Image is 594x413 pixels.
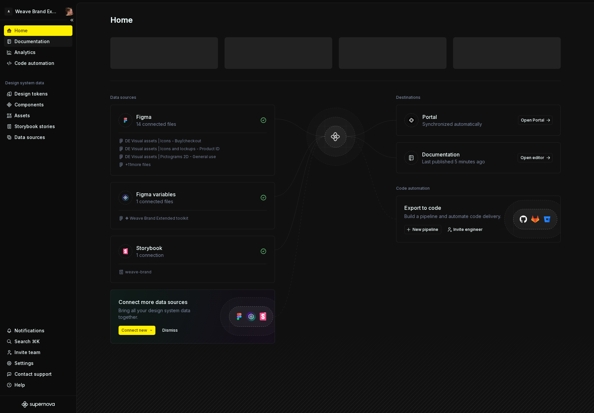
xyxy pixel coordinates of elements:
button: Help [4,380,72,390]
div: Design tokens [14,91,48,97]
div: DE Visual assets | Icons - Buy/checkout [125,138,201,144]
div: Components [14,101,44,108]
a: Components [4,99,72,110]
div: Weave Brand Extended [15,8,57,15]
div: 1 connection [136,252,256,259]
div: Documentation [422,151,460,158]
a: Figma14 connected filesDE Visual assets | Icons - Buy/checkoutDE Visual assets | Icons and lockup... [110,105,275,176]
div: Analytics [14,49,36,56]
img: Alexis Morin [65,8,73,15]
a: Settings [4,358,72,369]
div: ❖ Weave Brand Extended toolkit [125,216,188,221]
a: Assets [4,110,72,121]
div: Data sources [14,134,45,141]
div: Figma [136,113,151,121]
div: Design system data [5,80,44,86]
div: 1 connected files [136,198,256,205]
div: Build a pipeline and automate code delivery. [404,213,501,220]
a: Analytics [4,47,72,58]
a: Documentation [4,36,72,47]
div: Last published 5 minutes ago [422,158,514,165]
a: Design tokens [4,89,72,99]
button: Dismiss [159,326,181,335]
div: Data sources [110,93,136,102]
div: Bring all your design system data together. [119,307,207,320]
button: AWeave Brand ExtendedAlexis Morin [1,4,75,18]
a: Open editor [518,153,553,162]
div: Connect more data sources [119,298,207,306]
button: Search ⌘K [4,336,72,347]
span: Open editor [521,155,544,160]
a: Data sources [4,132,72,143]
div: Home [14,27,28,34]
button: Connect new [119,326,155,335]
div: Assets [14,112,30,119]
a: Open Portal [518,116,553,125]
div: Storybook stories [14,123,55,130]
div: Help [14,382,25,388]
span: Open Portal [521,118,544,123]
div: Invite team [14,349,40,356]
div: Search ⌘K [14,338,40,345]
div: Storybook [136,244,162,252]
div: 14 connected files [136,121,256,127]
a: Code automation [4,58,72,69]
div: Figma variables [136,190,175,198]
div: Documentation [14,38,50,45]
button: New pipeline [404,225,441,234]
a: Invite engineer [445,225,486,234]
span: Invite engineer [453,227,483,232]
div: Settings [14,360,34,367]
span: Connect new [121,328,147,333]
a: Invite team [4,347,72,358]
span: Dismiss [162,328,178,333]
div: Code automation [396,184,430,193]
div: DE Visual assets | Pictograms 2D - General use [125,154,216,159]
div: Destinations [396,93,420,102]
div: + 11 more files [125,162,151,167]
a: Storybook1 connectionweave-brand [110,236,275,283]
a: Storybook stories [4,121,72,132]
span: New pipeline [413,227,438,232]
div: Portal [422,113,437,121]
svg: Supernova Logo [22,401,55,408]
div: Code automation [14,60,54,67]
div: A [5,8,13,15]
a: Home [4,25,72,36]
div: Contact support [14,371,52,377]
button: Contact support [4,369,72,379]
a: Figma variables1 connected files❖ Weave Brand Extended toolkit [110,182,275,229]
div: Synchronized automatically [422,121,514,127]
div: Export to code [404,204,501,212]
button: Collapse sidebar [67,15,76,25]
button: Notifications [4,325,72,336]
div: Notifications [14,327,44,334]
div: weave-brand [125,269,151,275]
h2: Home [110,15,133,25]
div: DE Visual assets | Icons and lockups - Product ID [125,146,220,151]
